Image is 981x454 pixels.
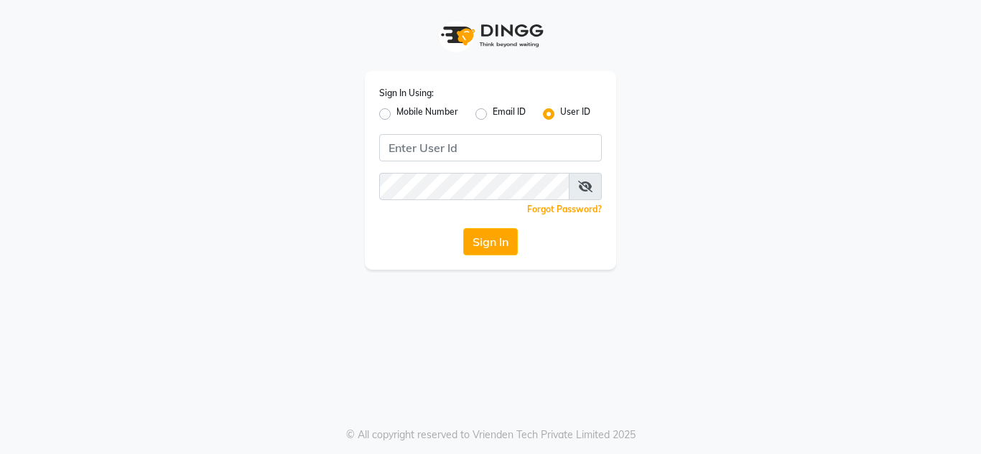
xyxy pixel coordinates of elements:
a: Forgot Password? [527,204,602,214]
input: Username [379,173,569,200]
label: Sign In Using: [379,87,434,100]
img: logo1.svg [433,14,548,57]
label: Mobile Number [396,105,458,123]
button: Sign In [463,228,518,255]
label: Email ID [493,105,526,123]
input: Username [379,134,602,161]
label: User ID [560,105,590,123]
